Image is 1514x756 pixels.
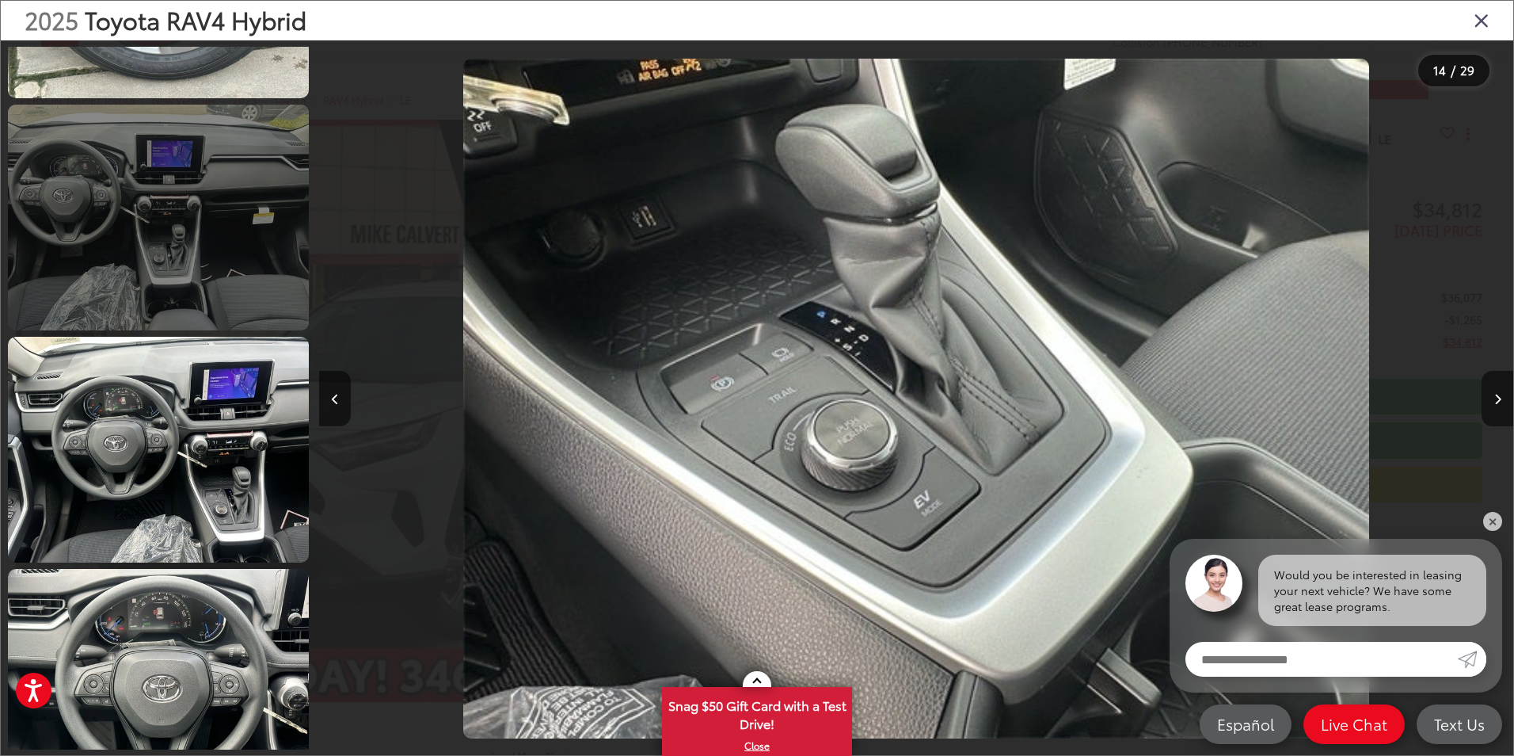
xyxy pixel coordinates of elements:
[1433,61,1446,78] span: 14
[1474,10,1489,30] i: Close gallery
[1303,704,1405,744] a: Live Chat
[319,59,1513,739] div: 2025 Toyota RAV4 Hybrid LE 13
[1460,61,1474,78] span: 29
[1209,714,1282,734] span: Español
[85,2,306,36] span: Toyota RAV4 Hybrid
[5,334,312,565] img: 2025 Toyota RAV4 Hybrid LE
[1482,371,1513,426] button: Next image
[463,59,1370,739] img: 2025 Toyota RAV4 Hybrid LE
[25,2,78,36] span: 2025
[1313,714,1395,734] span: Live Chat
[319,371,351,426] button: Previous image
[664,689,850,737] span: Snag $50 Gift Card with a Test Drive!
[1417,704,1502,744] a: Text Us
[1458,642,1486,677] a: Submit
[1200,704,1291,744] a: Español
[1426,714,1493,734] span: Text Us
[1449,65,1457,76] span: /
[1258,555,1486,626] div: Would you be interested in leasing your next vehicle? We have some great lease programs.
[1185,555,1242,612] img: Agent profile photo
[1185,642,1458,677] input: Enter your message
